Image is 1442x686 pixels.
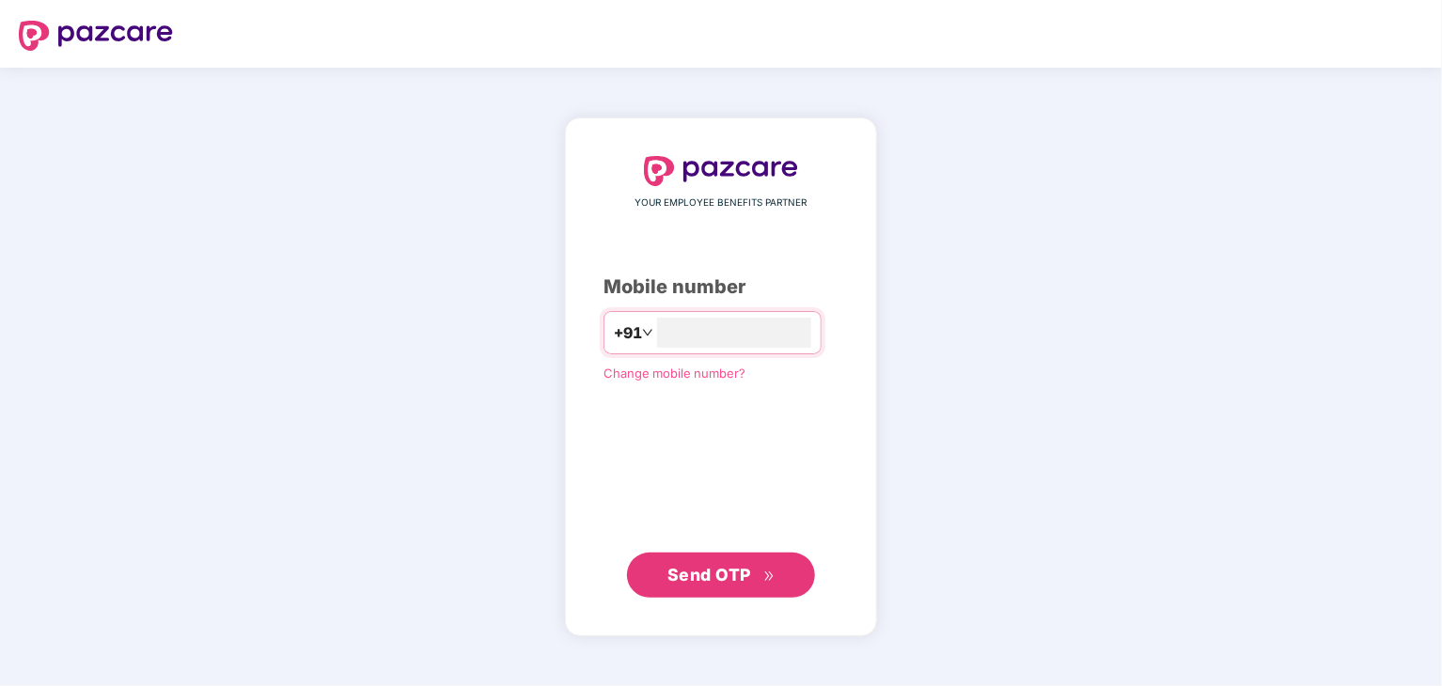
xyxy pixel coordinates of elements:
[627,553,815,598] button: Send OTPdouble-right
[603,366,745,381] a: Change mobile number?
[635,195,807,210] span: YOUR EMPLOYEE BENEFITS PARTNER
[642,327,653,338] span: down
[603,273,839,302] div: Mobile number
[644,156,798,186] img: logo
[763,570,776,583] span: double-right
[19,21,173,51] img: logo
[667,565,751,585] span: Send OTP
[614,321,642,345] span: +91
